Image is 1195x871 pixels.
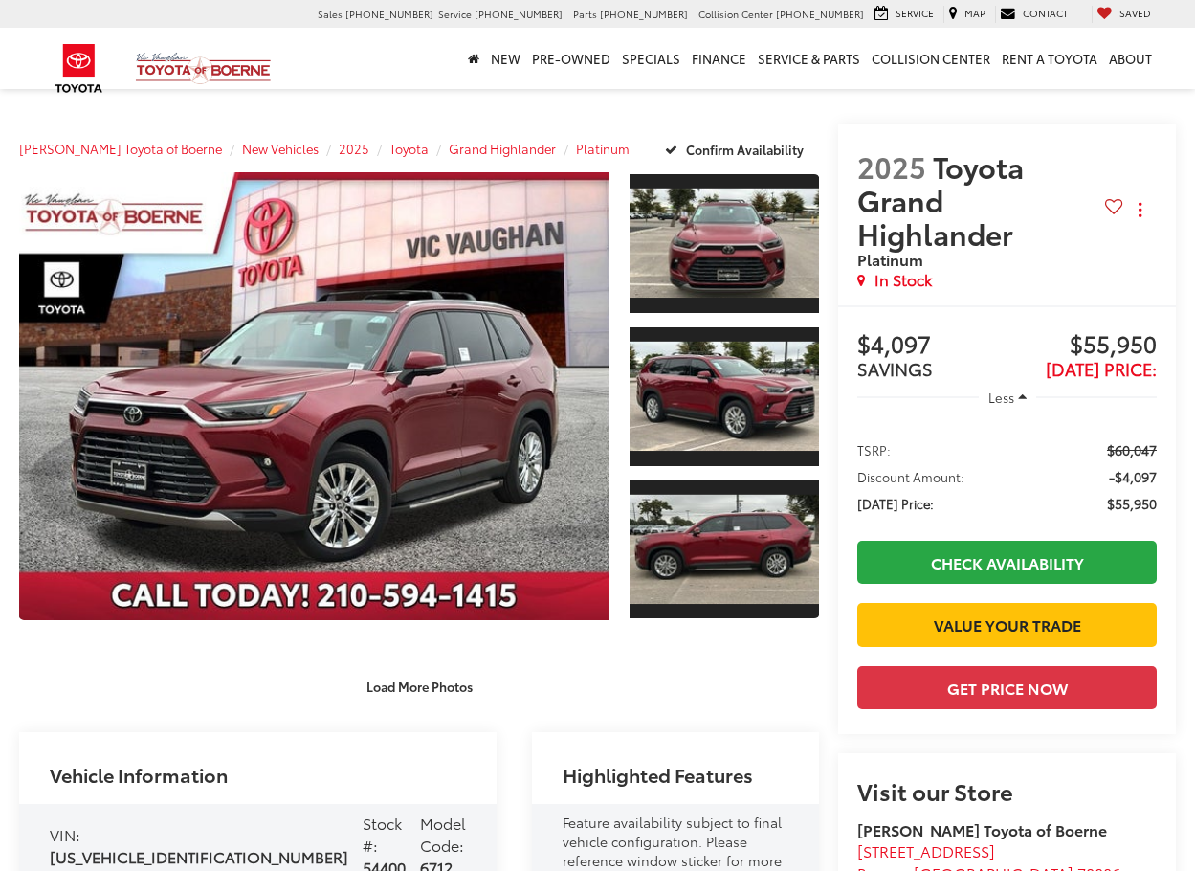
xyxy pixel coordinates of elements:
span: In Stock [874,269,932,291]
span: Service [896,6,934,20]
a: Pre-Owned [526,28,616,89]
a: Service [870,6,939,23]
span: Map [964,6,985,20]
span: 2025 [857,145,926,187]
img: 2025 Toyota Grand Highlander Platinum [628,495,821,604]
a: Platinum [576,140,630,157]
img: Toyota [43,37,115,100]
img: 2025 Toyota Grand Highlander Platinum [628,342,821,451]
button: Less [979,380,1036,414]
span: [PHONE_NUMBER] [345,7,433,21]
a: Expand Photo 0 [19,172,609,620]
span: Collision Center [698,7,773,21]
span: Less [988,389,1014,406]
span: $55,950 [1107,494,1157,513]
img: Vic Vaughan Toyota of Boerne [135,52,272,85]
button: Confirm Availability [654,132,820,166]
a: New Vehicles [242,140,319,157]
span: Confirm Availability [686,141,804,158]
span: dropdown dots [1139,202,1141,217]
button: Get Price Now [857,666,1157,709]
span: Discount Amount: [857,467,964,486]
a: Expand Photo 1 [630,172,820,315]
a: [PERSON_NAME] Toyota of Boerne [19,140,222,157]
span: Toyota Grand Highlander [857,145,1024,254]
strong: [PERSON_NAME] Toyota of Boerne [857,818,1107,840]
a: Expand Photo 3 [630,479,820,621]
span: Platinum [857,248,923,270]
span: Model Code: [420,812,466,856]
span: [DATE] Price: [857,494,934,513]
span: [PHONE_NUMBER] [600,7,688,21]
span: Saved [1119,6,1151,20]
a: Check Availability [857,541,1157,584]
a: Specials [616,28,686,89]
span: VIN: [50,823,80,845]
a: Service & Parts: Opens in a new tab [752,28,866,89]
a: 2025 [339,140,369,157]
span: Service [438,7,472,21]
span: $4,097 [857,331,1007,360]
h2: Vehicle Information [50,764,228,785]
a: Home [462,28,485,89]
a: Toyota [389,140,429,157]
span: -$4,097 [1109,467,1157,486]
h2: Visit our Store [857,778,1157,803]
span: Sales [318,7,343,21]
span: [STREET_ADDRESS] [857,839,995,861]
span: Contact [1023,6,1068,20]
span: Stock #: [363,812,402,856]
span: SAVINGS [857,356,933,381]
a: Finance [686,28,752,89]
a: Grand Highlander [449,140,556,157]
a: My Saved Vehicles [1092,6,1156,23]
span: Parts [573,7,597,21]
a: Expand Photo 2 [630,325,820,468]
a: New [485,28,526,89]
a: Contact [995,6,1073,23]
img: 2025 Toyota Grand Highlander Platinum [628,189,821,298]
span: [DATE] Price: [1046,356,1157,381]
span: [US_VEHICLE_IDENTIFICATION_NUMBER] [50,845,348,867]
span: [PHONE_NUMBER] [776,7,864,21]
a: Map [943,6,990,23]
a: Rent a Toyota [996,28,1103,89]
a: Collision Center [866,28,996,89]
a: About [1103,28,1158,89]
a: Value Your Trade [857,603,1157,646]
h2: Highlighted Features [563,764,753,785]
span: TSRP: [857,440,891,459]
img: 2025 Toyota Grand Highlander Platinum [13,171,614,622]
span: $55,950 [1007,331,1157,360]
span: [PHONE_NUMBER] [475,7,563,21]
button: Actions [1123,192,1157,226]
button: Load More Photos [353,669,486,703]
span: $60,047 [1107,440,1157,459]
